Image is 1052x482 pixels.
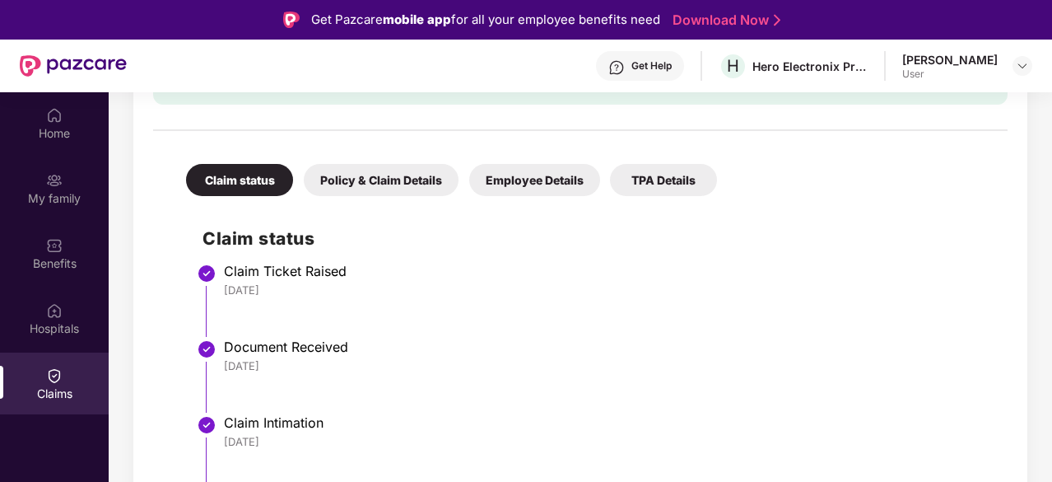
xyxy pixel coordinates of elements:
div: Get Help [631,59,672,73]
div: [DATE] [224,434,991,449]
img: svg+xml;base64,PHN2ZyBpZD0iU3RlcC1Eb25lLTMyeDMyIiB4bWxucz0iaHR0cDovL3d3dy53My5vcmcvMjAwMC9zdmciIH... [197,264,216,283]
img: svg+xml;base64,PHN2ZyBpZD0iU3RlcC1Eb25lLTMyeDMyIiB4bWxucz0iaHR0cDovL3d3dy53My5vcmcvMjAwMC9zdmciIH... [197,415,216,435]
div: User [902,68,998,81]
div: [PERSON_NAME] [902,52,998,68]
img: svg+xml;base64,PHN2ZyBpZD0iU3RlcC1Eb25lLTMyeDMyIiB4bWxucz0iaHR0cDovL3d3dy53My5vcmcvMjAwMC9zdmciIH... [197,339,216,359]
a: Download Now [673,12,775,29]
div: Document Received [224,339,991,355]
img: svg+xml;base64,PHN2ZyBpZD0iSG9tZSIgeG1sbnM9Imh0dHA6Ly93d3cudzMub3JnLzIwMDAvc3ZnIiB3aWR0aD0iMjAiIG... [46,107,63,124]
div: TPA Details [610,164,717,196]
div: [DATE] [224,283,991,297]
strong: mobile app [383,12,451,27]
img: svg+xml;base64,PHN2ZyBpZD0iQmVuZWZpdHMiIHhtbG5zPSJodHRwOi8vd3d3LnczLm9yZy8yMDAwL3N2ZyIgd2lkdGg9Ij... [46,237,63,254]
div: Get Pazcare for all your employee benefits need [311,10,660,30]
span: H [727,56,739,76]
h2: Claim status [202,225,991,252]
div: Hero Electronix Private Limited [752,58,868,74]
img: svg+xml;base64,PHN2ZyBpZD0iSGVscC0zMngzMiIgeG1sbnM9Imh0dHA6Ly93d3cudzMub3JnLzIwMDAvc3ZnIiB3aWR0aD... [608,59,625,76]
div: Claim Ticket Raised [224,263,991,279]
img: svg+xml;base64,PHN2ZyBpZD0iQ2xhaW0iIHhtbG5zPSJodHRwOi8vd3d3LnczLm9yZy8yMDAwL3N2ZyIgd2lkdGg9IjIwIi... [46,367,63,384]
img: Logo [283,12,300,28]
img: Stroke [774,12,780,29]
div: Claim Intimation [224,414,991,431]
img: svg+xml;base64,PHN2ZyBpZD0iSG9zcGl0YWxzIiB4bWxucz0iaHR0cDovL3d3dy53My5vcmcvMjAwMC9zdmciIHdpZHRoPS... [46,302,63,319]
img: New Pazcare Logo [20,55,127,77]
div: [DATE] [224,358,991,373]
div: Employee Details [469,164,600,196]
div: Claim status [186,164,293,196]
img: svg+xml;base64,PHN2ZyB3aWR0aD0iMjAiIGhlaWdodD0iMjAiIHZpZXdCb3g9IjAgMCAyMCAyMCIgZmlsbD0ibm9uZSIgeG... [46,172,63,189]
img: svg+xml;base64,PHN2ZyBpZD0iRHJvcGRvd24tMzJ4MzIiIHhtbG5zPSJodHRwOi8vd3d3LnczLm9yZy8yMDAwL3N2ZyIgd2... [1016,59,1029,73]
div: Policy & Claim Details [304,164,459,196]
